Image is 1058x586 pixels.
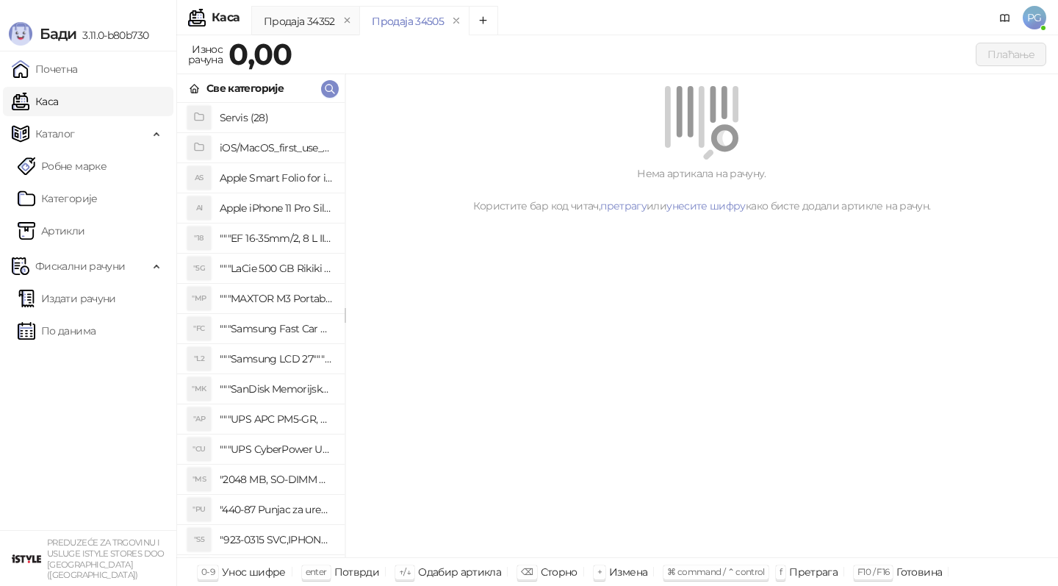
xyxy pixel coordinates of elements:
[206,80,284,96] div: Све категорије
[976,43,1046,66] button: Плаћање
[187,226,211,250] div: "18
[228,36,292,72] strong: 0,00
[399,566,411,577] span: ↑/↓
[76,29,148,42] span: 3.11.0-b80b730
[600,199,647,212] a: претрагу
[220,257,333,280] h4: """LaCie 500 GB Rikiki USB 3.0 / Ultra Compact & Resistant aluminum / USB 3.0 / 2.5"""""""
[187,498,211,521] div: "PU
[187,437,211,461] div: "CU
[9,22,32,46] img: Logo
[18,151,107,181] a: Робне марке
[1023,6,1046,29] span: PG
[363,165,1040,214] div: Нема артикала на рачуну. Користите бар код читач, или како бисте додали артикле на рачун.
[220,196,333,220] h4: Apple iPhone 11 Pro Silicone Case - Black
[666,199,746,212] a: унесите шифру
[187,407,211,431] div: "AP
[469,6,498,35] button: Add tab
[220,528,333,551] h4: "923-0315 SVC,IPHONE 5/5S BATTERY REMOVAL TRAY Držač za iPhone sa kojim se otvara display
[187,166,211,190] div: AS
[187,287,211,310] div: "MP
[780,566,782,577] span: f
[896,562,942,582] div: Готовина
[220,437,333,461] h4: """UPS CyberPower UT650EG, 650VA/360W , line-int., s_uko, desktop"""
[35,119,75,149] span: Каталог
[187,317,211,340] div: "FC
[220,377,333,401] h4: """SanDisk Memorijska kartica 256GB microSDXC sa SD adapterom SDSQXA1-256G-GN6MA - Extreme PLUS, ...
[187,377,211,401] div: "MK
[12,87,58,116] a: Каса
[185,40,226,69] div: Износ рачуна
[18,184,98,213] a: Категорије
[220,407,333,431] h4: """UPS APC PM5-GR, Essential Surge Arrest,5 utic_nica"""
[187,347,211,371] div: "L2
[993,6,1017,29] a: Документација
[212,12,240,24] div: Каса
[418,562,501,582] div: Одабир артикла
[334,562,380,582] div: Потврди
[18,216,85,246] a: ArtikliАртикли
[541,562,577,582] div: Сторно
[47,537,165,580] small: PREDUZEĆE ZA TRGOVINU I USLUGE ISTYLE STORES DOO [GEOGRAPHIC_DATA] ([GEOGRAPHIC_DATA])
[447,15,466,27] button: remove
[372,13,444,29] div: Продаја 34505
[220,166,333,190] h4: Apple Smart Folio for iPad mini (A17 Pro) - Sage
[220,287,333,310] h4: """MAXTOR M3 Portable 2TB 2.5"""" crni eksterni hard disk HX-M201TCB/GM"""
[264,13,335,29] div: Продаја 34352
[187,257,211,280] div: "5G
[18,284,116,313] a: Издати рачуни
[220,468,333,491] h4: "2048 MB, SO-DIMM DDRII, 667 MHz, Napajanje 1,8 0,1 V, Latencija CL5"
[857,566,889,577] span: F10 / F16
[18,316,96,346] a: По данима
[789,562,838,582] div: Претрага
[35,251,125,281] span: Фискални рачуни
[521,566,533,577] span: ⌫
[306,566,327,577] span: enter
[597,566,602,577] span: +
[220,136,333,160] h4: iOS/MacOS_first_use_assistance (4)
[187,196,211,220] div: AI
[187,468,211,491] div: "MS
[12,544,41,574] img: 64x64-companyLogo-77b92cf4-9946-4f36-9751-bf7bb5fd2c7d.png
[201,566,215,577] span: 0-9
[220,317,333,340] h4: """Samsung Fast Car Charge Adapter, brzi auto punja_, boja crna"""
[667,566,765,577] span: ⌘ command / ⌃ control
[12,54,78,84] a: Почетна
[40,25,76,43] span: Бади
[220,347,333,371] h4: """Samsung LCD 27"""" C27F390FHUXEN"""
[338,15,357,27] button: remove
[220,106,333,129] h4: Servis (28)
[220,226,333,250] h4: """EF 16-35mm/2, 8 L III USM"""
[609,562,647,582] div: Измена
[220,498,333,521] h4: "440-87 Punjac za uredjaje sa micro USB portom 4/1, Stand."
[187,528,211,551] div: "S5
[177,103,345,557] div: grid
[222,562,286,582] div: Унос шифре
